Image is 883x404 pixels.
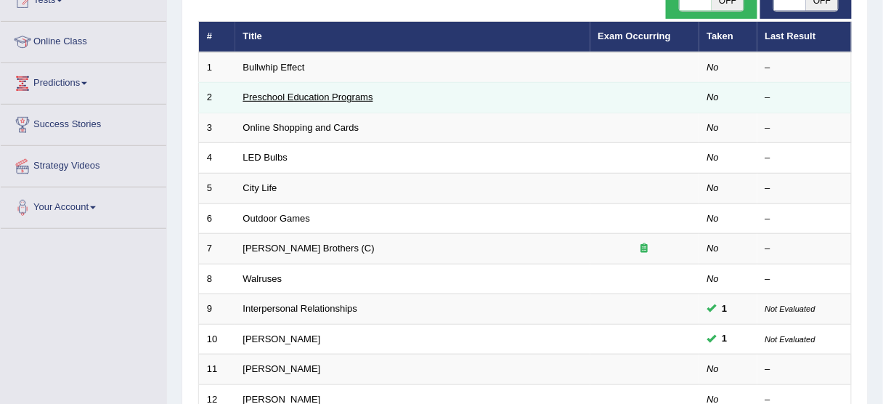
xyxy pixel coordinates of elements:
[243,152,288,163] a: LED Bulbs
[707,243,720,254] em: No
[243,92,373,102] a: Preschool Education Programs
[243,273,282,284] a: Walruses
[598,242,691,256] div: Exam occurring question
[243,303,358,314] a: Interpersonal Relationships
[199,52,235,83] td: 1
[707,213,720,224] em: No
[199,294,235,325] td: 9
[765,335,815,344] small: Not Evaluated
[707,92,720,102] em: No
[707,62,720,73] em: No
[243,62,305,73] a: Bullwhip Effect
[1,146,166,182] a: Strategy Videos
[1,187,166,224] a: Your Account
[707,182,720,193] em: No
[199,83,235,113] td: 2
[1,105,166,141] a: Success Stories
[717,302,733,317] span: You can still take this question
[707,152,720,163] em: No
[243,243,375,254] a: [PERSON_NAME] Brothers (C)
[765,304,815,313] small: Not Evaluated
[765,272,844,286] div: –
[717,331,733,347] span: You can still take this question
[243,363,321,374] a: [PERSON_NAME]
[707,363,720,374] em: No
[699,22,757,52] th: Taken
[707,122,720,133] em: No
[199,143,235,174] td: 4
[765,182,844,195] div: –
[243,213,311,224] a: Outdoor Games
[765,121,844,135] div: –
[757,22,852,52] th: Last Result
[199,234,235,264] td: 7
[199,22,235,52] th: #
[598,31,671,41] a: Exam Occurring
[199,174,235,204] td: 5
[243,334,321,344] a: [PERSON_NAME]
[199,264,235,294] td: 8
[235,22,590,52] th: Title
[199,324,235,355] td: 10
[765,212,844,226] div: –
[199,113,235,143] td: 3
[765,151,844,165] div: –
[199,355,235,385] td: 11
[243,182,277,193] a: City Life
[765,61,844,75] div: –
[243,122,359,133] a: Online Shopping and Cards
[1,22,166,58] a: Online Class
[1,63,166,100] a: Predictions
[765,242,844,256] div: –
[765,363,844,376] div: –
[707,273,720,284] em: No
[199,203,235,234] td: 6
[765,91,844,105] div: –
